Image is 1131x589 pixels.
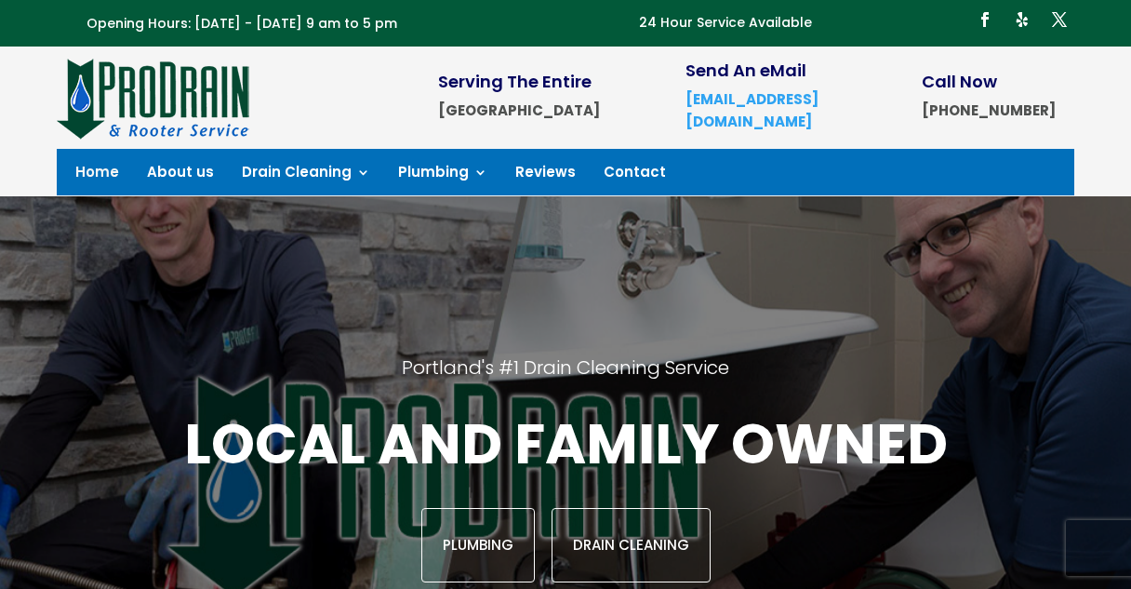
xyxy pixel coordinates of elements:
span: Call Now [922,70,997,93]
span: Send An eMail [685,59,806,82]
a: Plumbing [398,166,487,186]
h2: Portland's #1 Drain Cleaning Service [148,355,984,408]
a: Home [75,166,119,186]
p: 24 Hour Service Available [639,12,812,34]
a: Drain Cleaning [552,508,711,582]
a: Reviews [515,166,576,186]
a: Contact [604,166,666,186]
a: Follow on X [1045,5,1074,34]
a: Follow on Yelp [1007,5,1037,34]
span: Serving The Entire [438,70,592,93]
div: Local and family owned [148,408,984,582]
span: Opening Hours: [DATE] - [DATE] 9 am to 5 pm [86,14,397,33]
a: Drain Cleaning [242,166,370,186]
a: Follow on Facebook [970,5,1000,34]
strong: [GEOGRAPHIC_DATA] [438,100,600,120]
strong: [PHONE_NUMBER] [922,100,1056,120]
a: [EMAIL_ADDRESS][DOMAIN_NAME] [685,89,818,131]
a: About us [147,166,214,186]
img: site-logo-100h [57,56,251,140]
a: Plumbing [421,508,535,582]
